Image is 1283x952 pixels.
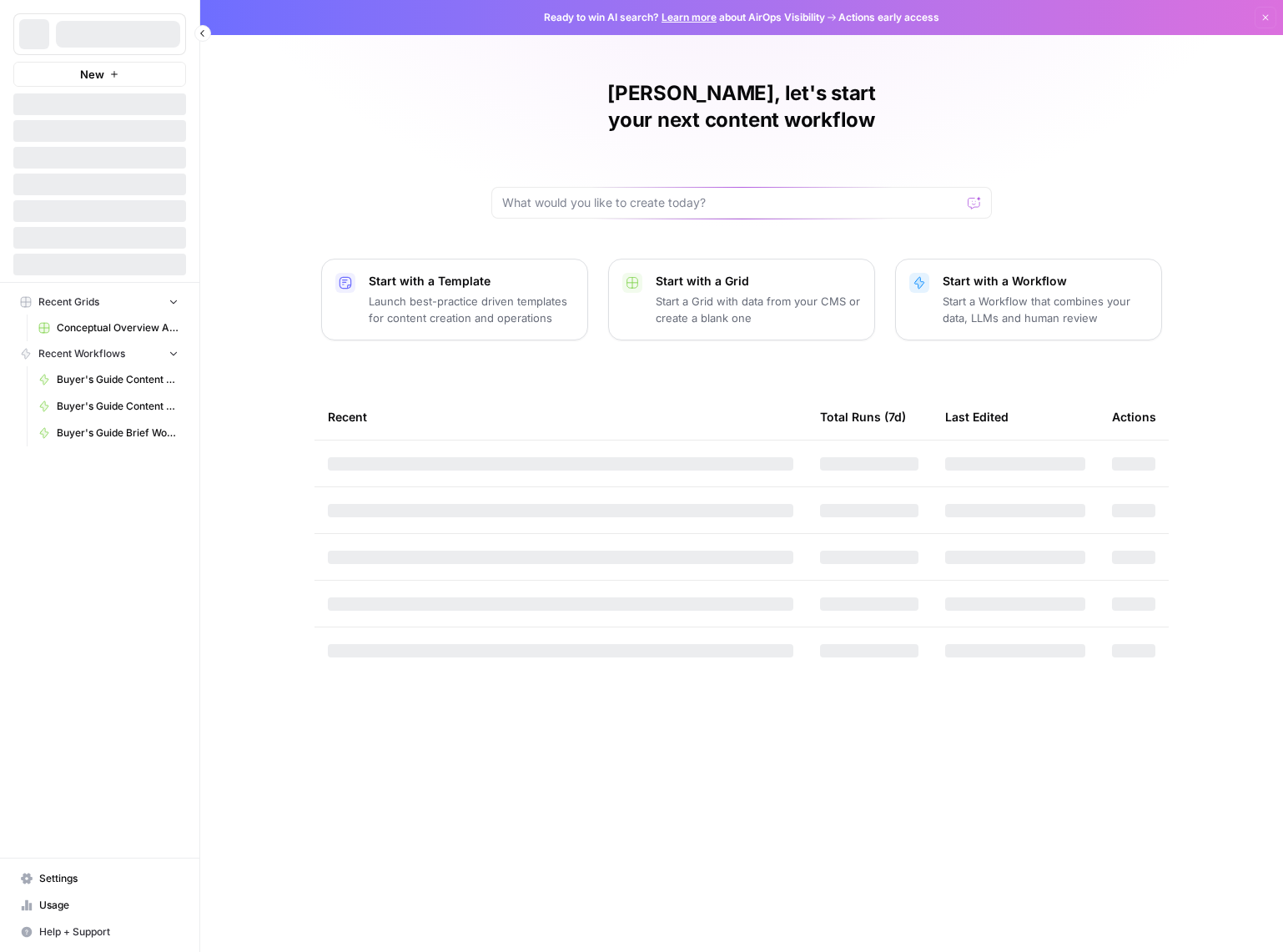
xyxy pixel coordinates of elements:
h1: [PERSON_NAME], let's start your next content workflow [491,80,992,133]
input: What would you like to create today? [502,194,961,211]
div: Actions [1112,394,1156,440]
button: Start with a TemplateLaunch best-practice driven templates for content creation and operations [321,259,588,340]
span: Actions early access [838,10,939,25]
span: Buyer's Guide Content Workflow - Gemini/[PERSON_NAME] Version [57,372,179,387]
div: Last Edited [945,394,1009,440]
span: Usage [39,898,179,913]
button: Recent Workflows [13,341,186,366]
button: New [13,62,186,87]
div: Recent [328,394,793,440]
span: Ready to win AI search? about AirOps Visibility [544,10,825,25]
button: Help + Support [13,919,186,945]
p: Launch best-practice driven templates for content creation and operations [369,293,574,326]
span: Recent Grids [38,295,99,310]
a: Usage [13,892,186,919]
span: Buyer's Guide Brief Workflow [57,426,179,441]
button: Start with a WorkflowStart a Workflow that combines your data, LLMs and human review [895,259,1162,340]
a: Conceptual Overview Article Grid [31,315,186,341]
p: Start a Workflow that combines your data, LLMs and human review [943,293,1148,326]
a: Buyer's Guide Brief Workflow [31,420,186,446]
a: Settings [13,865,186,892]
button: Recent Grids [13,290,186,315]
a: Learn more [662,11,717,23]
button: Start with a GridStart a Grid with data from your CMS or create a blank one [608,259,875,340]
a: Buyer's Guide Content Workflow - Gemini/[PERSON_NAME] Version [31,366,186,393]
p: Start with a Workflow [943,273,1148,290]
p: Start a Grid with data from your CMS or create a blank one [656,293,861,326]
span: New [80,66,104,83]
span: Recent Workflows [38,346,125,361]
span: Help + Support [39,924,179,939]
p: Start with a Template [369,273,574,290]
span: Conceptual Overview Article Grid [57,320,179,335]
span: Buyer's Guide Content Workflow - 1-800 variation [57,399,179,414]
a: Buyer's Guide Content Workflow - 1-800 variation [31,393,186,420]
span: Settings [39,871,179,886]
p: Start with a Grid [656,273,861,290]
div: Total Runs (7d) [820,394,906,440]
